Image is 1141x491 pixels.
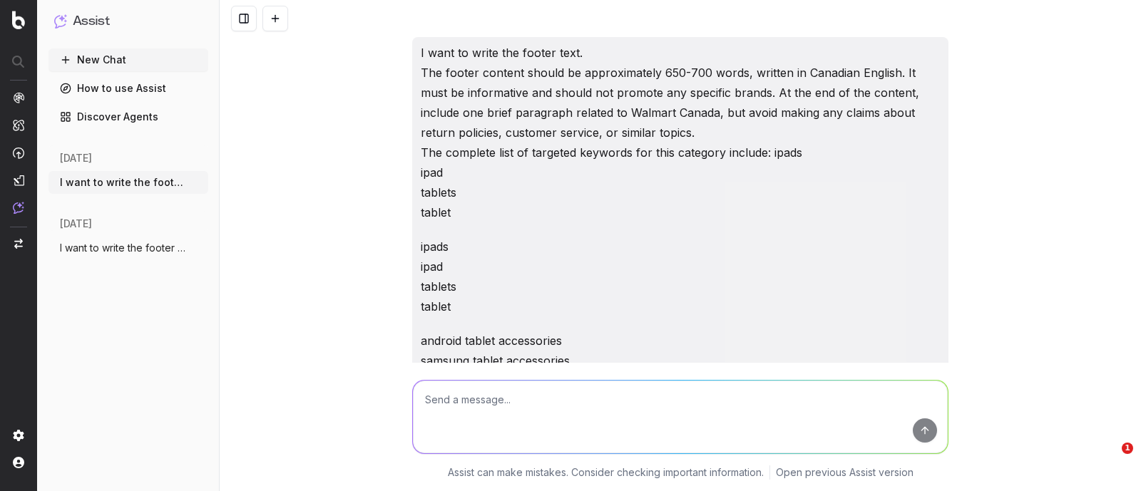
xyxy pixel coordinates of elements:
span: [DATE] [60,217,92,231]
button: I want to write the footer text. The foo [48,237,208,259]
img: Activation [13,147,24,159]
button: I want to write the footer text. The foo [48,171,208,194]
img: Intelligence [13,119,24,131]
img: Analytics [13,92,24,103]
iframe: Intercom live chat [1093,443,1127,477]
span: I want to write the footer text. The foo [60,175,185,190]
p: android tablet accessories samsung tablet accessories [421,331,940,371]
span: 1 [1122,443,1133,454]
button: Assist [54,11,203,31]
img: Botify logo [12,11,25,29]
a: Discover Agents [48,105,208,128]
p: Assist can make mistakes. Consider checking important information. [448,465,764,480]
img: Assist [13,202,24,214]
p: I want to write the footer text. The footer content should be approximately 650-700 words, writte... [421,43,940,222]
a: Open previous Assist version [776,465,914,480]
span: [DATE] [60,151,92,165]
h1: Assist [73,11,110,31]
img: Studio [13,175,24,186]
img: My account [13,457,24,468]
img: Setting [13,430,24,441]
button: New Chat [48,48,208,71]
img: Assist [54,14,67,28]
span: I want to write the footer text. The foo [60,241,185,255]
a: How to use Assist [48,77,208,100]
p: ipads ipad tablets tablet [421,237,940,316]
img: Switch project [14,239,23,249]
